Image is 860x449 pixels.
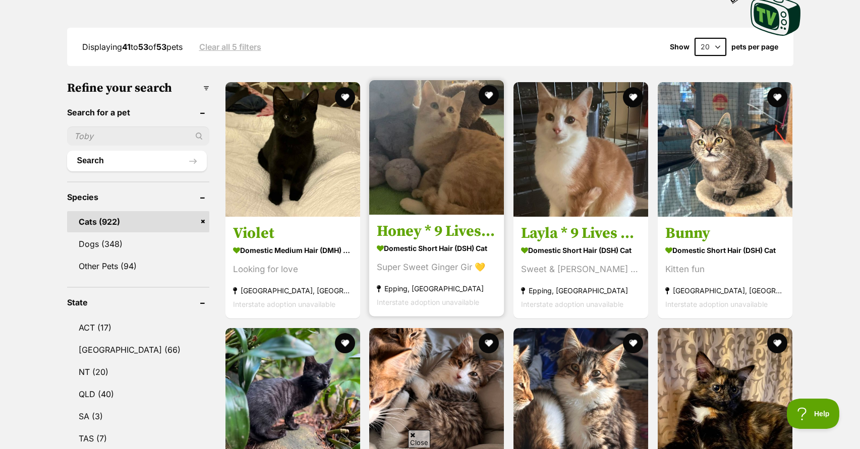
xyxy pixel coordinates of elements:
[334,87,355,107] button: favourite
[67,317,209,338] a: ACT (17)
[665,243,785,258] strong: Domestic Short Hair (DSH) Cat
[377,261,496,274] div: Super Sweet Ginger Gir 💛
[233,243,353,258] strong: Domestic Medium Hair (DMH) Cat
[623,333,643,353] button: favourite
[67,211,209,232] a: Cats (922)
[665,284,785,297] strong: [GEOGRAPHIC_DATA], [GEOGRAPHIC_DATA]
[67,339,209,360] a: [GEOGRAPHIC_DATA] (66)
[233,300,335,308] span: Interstate adoption unavailable
[67,126,209,146] input: Toby
[225,82,360,217] img: Violet - Domestic Medium Hair (DMH) Cat
[767,87,787,107] button: favourite
[377,298,479,306] span: Interstate adoption unavailable
[67,81,209,95] h3: Refine your search
[67,361,209,382] a: NT (20)
[67,406,209,427] a: SA (3)
[82,42,183,52] span: Displaying to of pets
[479,85,499,105] button: favourite
[665,300,768,308] span: Interstate adoption unavailable
[767,333,787,353] button: favourite
[787,399,840,429] iframe: Help Scout Beacon - Open
[233,224,353,243] h3: Violet
[67,383,209,405] a: QLD (40)
[369,80,504,215] img: Honey * 9 Lives Project Rescue* - Domestic Short Hair (DSH) Cat
[731,43,778,51] label: pets per page
[67,193,209,202] header: Species
[225,216,360,318] a: Violet Domestic Medium Hair (DMH) Cat Looking for love [GEOGRAPHIC_DATA], [GEOGRAPHIC_DATA] Inter...
[513,216,648,318] a: Layla * 9 Lives Project Rescue* Domestic Short Hair (DSH) Cat Sweet & [PERSON_NAME] 🧡 Epping, [GE...
[408,430,430,447] span: Close
[199,42,261,51] a: Clear all 5 filters
[369,214,504,316] a: Honey * 9 Lives Project Rescue* Domestic Short Hair (DSH) Cat Super Sweet Ginger Gir 💛 Epping, [G...
[67,108,209,117] header: Search for a pet
[665,263,785,276] div: Kitten fun
[67,151,207,171] button: Search
[521,263,641,276] div: Sweet & [PERSON_NAME] 🧡
[658,216,792,318] a: Bunny Domestic Short Hair (DSH) Cat Kitten fun [GEOGRAPHIC_DATA], [GEOGRAPHIC_DATA] Interstate ad...
[377,282,496,295] strong: Epping, [GEOGRAPHIC_DATA]
[623,87,643,107] button: favourite
[521,243,641,258] strong: Domestic Short Hair (DSH) Cat
[665,224,785,243] h3: Bunny
[67,233,209,254] a: Dogs (348)
[513,82,648,217] img: Layla * 9 Lives Project Rescue* - Domestic Short Hair (DSH) Cat
[67,428,209,449] a: TAS (7)
[233,284,353,297] strong: [GEOGRAPHIC_DATA], [GEOGRAPHIC_DATA]
[658,82,792,217] img: Bunny - Domestic Short Hair (DSH) Cat
[521,224,641,243] h3: Layla * 9 Lives Project Rescue*
[122,42,131,52] strong: 41
[377,222,496,241] h3: Honey * 9 Lives Project Rescue*
[138,42,148,52] strong: 53
[521,284,641,297] strong: Epping, [GEOGRAPHIC_DATA]
[67,298,209,307] header: State
[479,333,499,353] button: favourite
[334,333,355,353] button: favourite
[670,43,690,51] span: Show
[67,255,209,277] a: Other Pets (94)
[156,42,166,52] strong: 53
[521,300,623,308] span: Interstate adoption unavailable
[377,241,496,255] strong: Domestic Short Hair (DSH) Cat
[233,263,353,276] div: Looking for love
